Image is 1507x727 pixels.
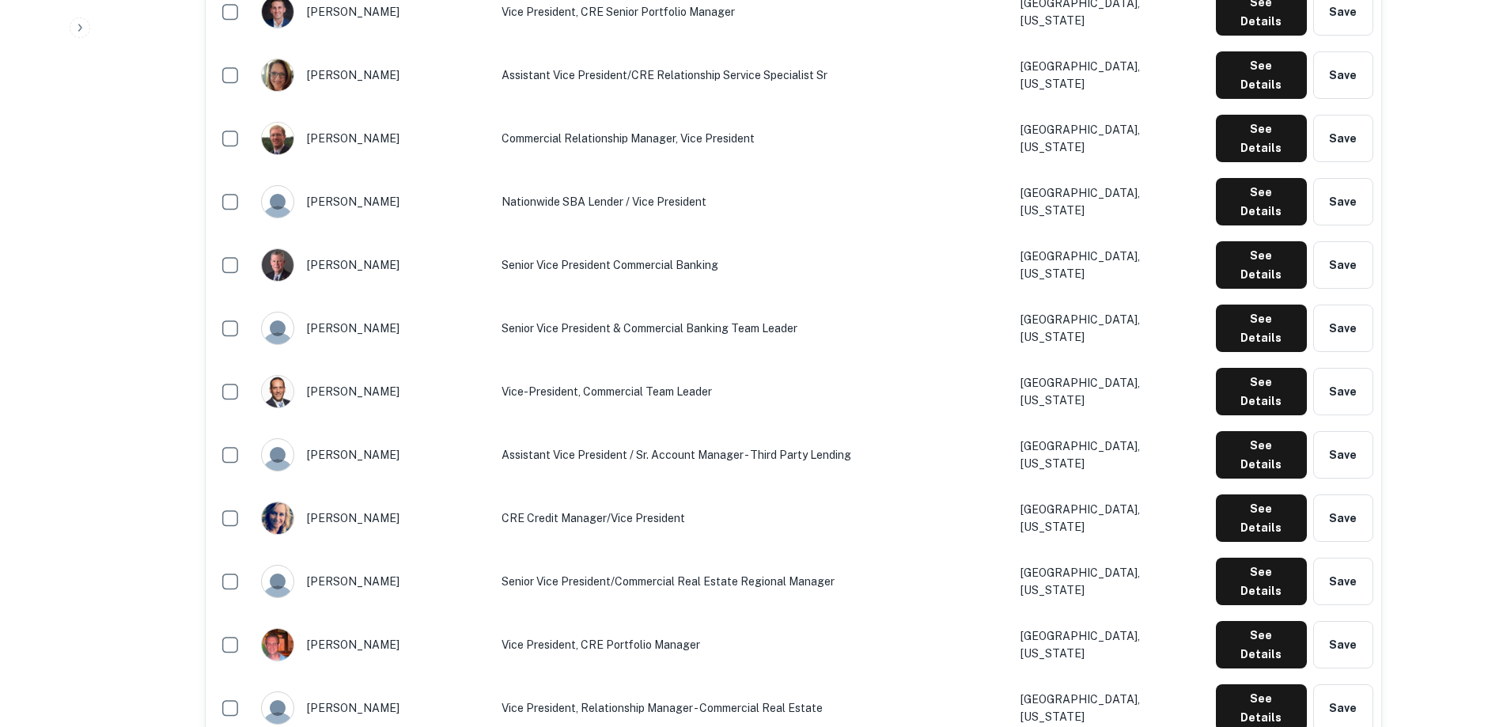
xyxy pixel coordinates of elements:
[261,59,486,92] div: [PERSON_NAME]
[262,59,293,91] img: 1564626151711
[261,312,486,345] div: [PERSON_NAME]
[494,297,1013,360] td: Senior Vice President & Commercial Banking Team Leader
[262,692,293,724] img: 9c8pery4andzj6ohjkjp54ma2
[1216,368,1307,415] button: See Details
[1313,241,1373,289] button: Save
[262,312,293,344] img: 9c8pery4andzj6ohjkjp54ma2
[494,233,1013,297] td: Senior Vice President Commercial Banking
[261,438,486,471] div: [PERSON_NAME]
[1013,487,1208,550] td: [GEOGRAPHIC_DATA], [US_STATE]
[1013,613,1208,676] td: [GEOGRAPHIC_DATA], [US_STATE]
[261,375,486,408] div: [PERSON_NAME]
[1013,170,1208,233] td: [GEOGRAPHIC_DATA], [US_STATE]
[1313,558,1373,605] button: Save
[262,502,293,534] img: 1596826052870
[1313,51,1373,99] button: Save
[1313,431,1373,479] button: Save
[262,249,293,281] img: 1620742109443
[1013,233,1208,297] td: [GEOGRAPHIC_DATA], [US_STATE]
[494,487,1013,550] td: CRE Credit Manager/Vice President
[1013,360,1208,423] td: [GEOGRAPHIC_DATA], [US_STATE]
[494,613,1013,676] td: Vice President, CRE Portfolio Manager
[262,566,293,597] img: 9c8pery4andzj6ohjkjp54ma2
[1428,600,1507,676] iframe: Chat Widget
[1313,115,1373,162] button: Save
[494,423,1013,487] td: Assistant Vice President / Sr. Account Manager - Third Party Lending
[1313,368,1373,415] button: Save
[261,565,486,598] div: [PERSON_NAME]
[262,629,293,661] img: 1516824522125
[1216,178,1307,225] button: See Details
[494,170,1013,233] td: Nationwide SBA Lender / Vice President
[1313,178,1373,225] button: Save
[261,628,486,661] div: [PERSON_NAME]
[261,248,486,282] div: [PERSON_NAME]
[1013,107,1208,170] td: [GEOGRAPHIC_DATA], [US_STATE]
[261,122,486,155] div: [PERSON_NAME]
[494,550,1013,613] td: Senior Vice President/Commercial Real Estate Regional Manager
[262,186,293,218] img: 9c8pery4andzj6ohjkjp54ma2
[261,502,486,535] div: [PERSON_NAME]
[1313,305,1373,352] button: Save
[1013,44,1208,107] td: [GEOGRAPHIC_DATA], [US_STATE]
[261,185,486,218] div: [PERSON_NAME]
[261,691,486,725] div: [PERSON_NAME]
[1216,621,1307,668] button: See Details
[494,107,1013,170] td: Commercial Relationship Manager, Vice President
[1013,423,1208,487] td: [GEOGRAPHIC_DATA], [US_STATE]
[494,360,1013,423] td: Vice-President, Commercial Team Leader
[1313,494,1373,542] button: Save
[494,44,1013,107] td: Assistant Vice President/CRE Relationship Service Specialist Sr
[1013,550,1208,613] td: [GEOGRAPHIC_DATA], [US_STATE]
[1216,494,1307,542] button: See Details
[1216,558,1307,605] button: See Details
[1013,297,1208,360] td: [GEOGRAPHIC_DATA], [US_STATE]
[1216,115,1307,162] button: See Details
[262,376,293,407] img: 1623760616800
[1216,241,1307,289] button: See Details
[1313,621,1373,668] button: Save
[262,123,293,154] img: 1517368078443
[262,439,293,471] img: 9c8pery4andzj6ohjkjp54ma2
[1216,305,1307,352] button: See Details
[1216,51,1307,99] button: See Details
[1216,431,1307,479] button: See Details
